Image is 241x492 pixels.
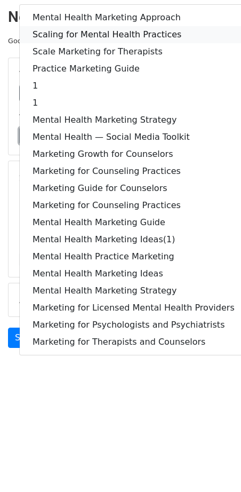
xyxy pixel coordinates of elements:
[188,441,241,492] iframe: Chat Widget
[8,8,233,26] h2: New Campaign
[8,328,43,348] a: Send
[8,37,144,45] small: Google Sheet:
